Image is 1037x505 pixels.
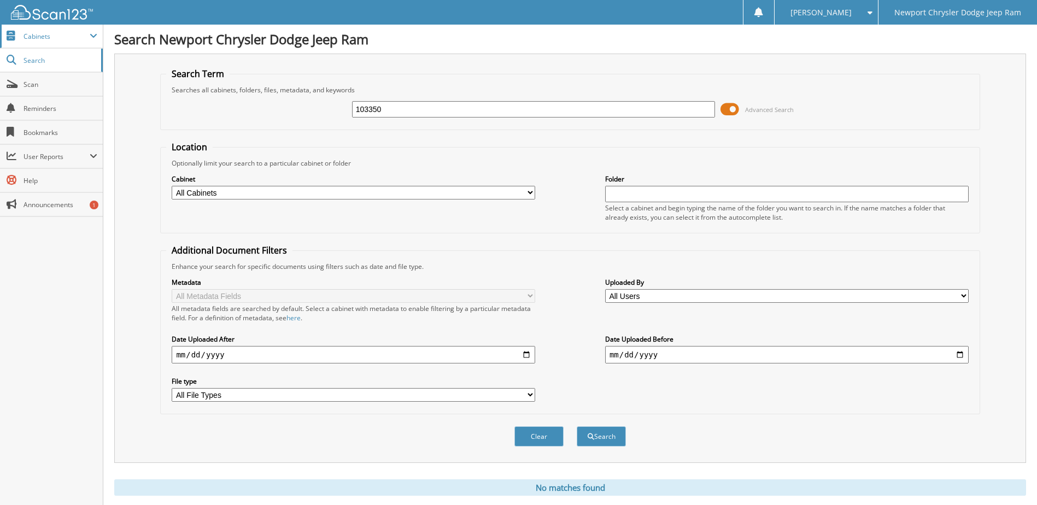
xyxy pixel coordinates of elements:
[514,426,564,447] button: Clear
[172,377,535,386] label: File type
[166,85,974,95] div: Searches all cabinets, folders, files, metadata, and keywords
[24,56,96,65] span: Search
[894,9,1021,16] span: Newport Chrysler Dodge Jeep Ram
[172,304,535,322] div: All metadata fields are searched by default. Select a cabinet with metadata to enable filtering b...
[605,346,969,363] input: end
[24,176,97,185] span: Help
[11,5,93,20] img: scan123-logo-white.svg
[166,141,213,153] legend: Location
[172,278,535,287] label: Metadata
[166,244,292,256] legend: Additional Document Filters
[577,426,626,447] button: Search
[24,128,97,137] span: Bookmarks
[166,158,974,168] div: Optionally limit your search to a particular cabinet or folder
[24,104,97,113] span: Reminders
[605,203,969,222] div: Select a cabinet and begin typing the name of the folder you want to search in. If the name match...
[605,334,969,344] label: Date Uploaded Before
[172,174,535,184] label: Cabinet
[172,346,535,363] input: start
[605,278,969,287] label: Uploaded By
[114,479,1026,496] div: No matches found
[166,262,974,271] div: Enhance your search for specific documents using filters such as date and file type.
[90,201,98,209] div: 1
[286,313,301,322] a: here
[172,334,535,344] label: Date Uploaded After
[790,9,852,16] span: [PERSON_NAME]
[24,152,90,161] span: User Reports
[114,30,1026,48] h1: Search Newport Chrysler Dodge Jeep Ram
[745,105,794,114] span: Advanced Search
[24,32,90,41] span: Cabinets
[24,200,97,209] span: Announcements
[605,174,969,184] label: Folder
[166,68,230,80] legend: Search Term
[24,80,97,89] span: Scan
